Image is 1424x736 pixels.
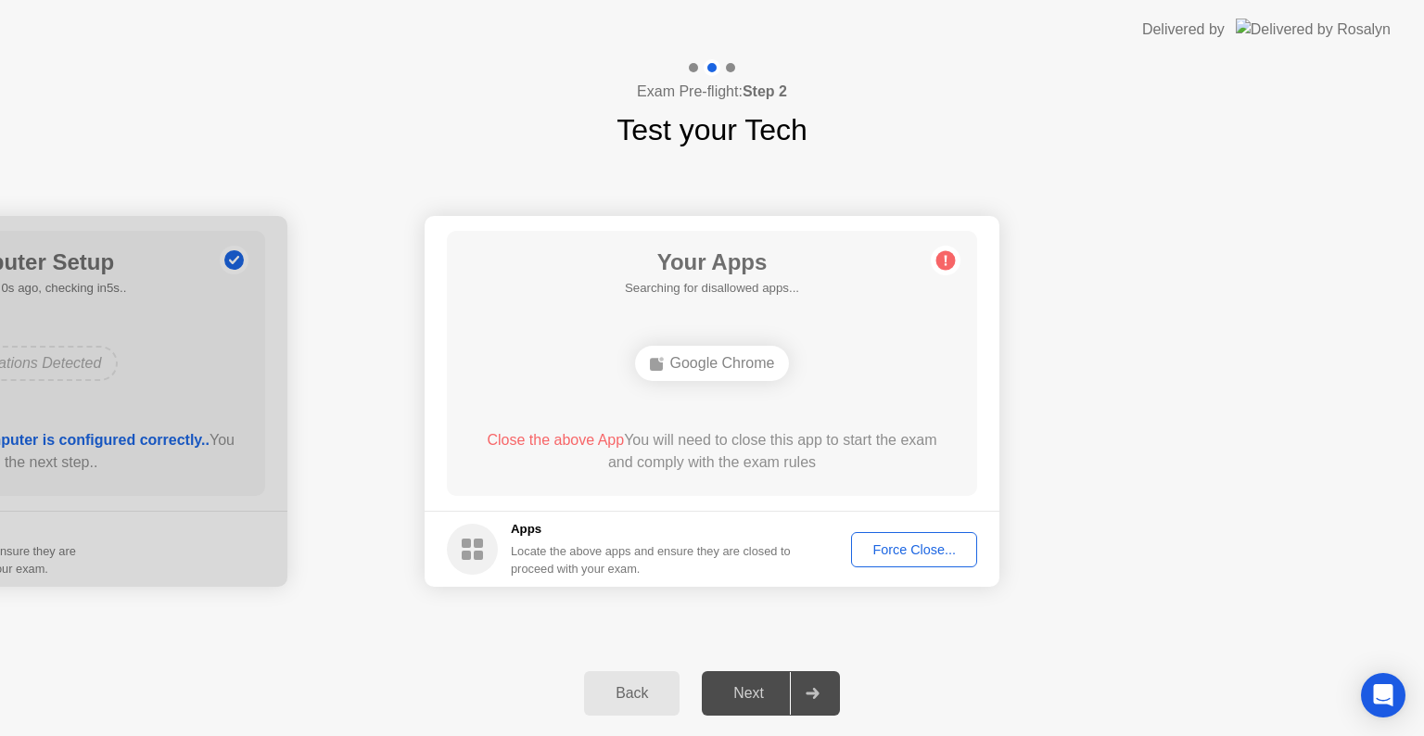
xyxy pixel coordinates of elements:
h4: Exam Pre-flight: [637,81,787,103]
div: Open Intercom Messenger [1361,673,1405,717]
div: Google Chrome [635,346,790,381]
span: Close the above App [487,432,624,448]
button: Next [702,671,840,716]
button: Back [584,671,680,716]
div: Back [590,685,674,702]
div: Delivered by [1142,19,1225,41]
h5: Apps [511,520,792,539]
div: Force Close... [858,542,971,557]
h5: Searching for disallowed apps... [625,279,799,298]
div: Locate the above apps and ensure they are closed to proceed with your exam. [511,542,792,577]
div: You will need to close this app to start the exam and comply with the exam rules [474,429,951,474]
h1: Your Apps [625,246,799,279]
button: Force Close... [851,532,977,567]
div: Next [707,685,790,702]
img: Delivered by Rosalyn [1236,19,1391,40]
h1: Test your Tech [617,108,807,152]
b: Step 2 [743,83,787,99]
